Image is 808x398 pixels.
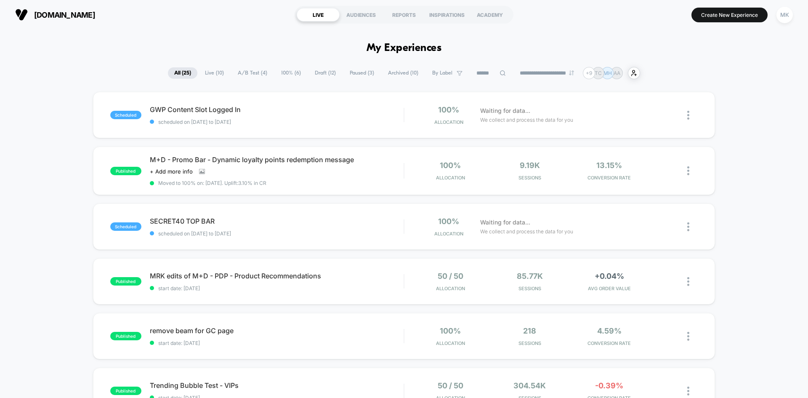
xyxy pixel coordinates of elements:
[436,175,465,181] span: Allocation
[571,340,647,346] span: CONVERSION RATE
[158,180,266,186] span: Moved to 100% on: [DATE] . Uplift: 3.10% in CR
[150,272,404,280] span: MRK edits of M+D - PDP - Product Recommendations
[687,387,689,395] img: close
[297,8,340,21] div: LIVE
[150,230,404,237] span: scheduled on [DATE] to [DATE]
[168,67,197,79] span: All ( 25 )
[425,8,468,21] div: INSPIRATIONS
[687,111,689,120] img: close
[110,111,141,119] span: scheduled
[367,42,442,54] h1: My Experiences
[520,161,540,170] span: 9.19k
[275,67,307,79] span: 100% ( 6 )
[434,231,463,237] span: Allocation
[691,8,768,22] button: Create New Experience
[150,285,404,291] span: start date: [DATE]
[436,286,465,291] span: Allocation
[776,7,793,23] div: MK
[110,277,141,286] span: published
[150,168,193,175] span: + Add more info
[436,340,465,346] span: Allocation
[34,11,95,19] span: [DOMAIN_NAME]
[492,340,568,346] span: Sessions
[480,106,530,115] span: Waiting for data...
[340,8,383,21] div: AUDIENCES
[468,8,511,21] div: ACADEMY
[13,8,98,21] button: [DOMAIN_NAME]
[110,167,141,175] span: published
[603,70,612,76] p: MH
[308,67,342,79] span: Draft ( 12 )
[492,286,568,291] span: Sessions
[513,381,546,390] span: 304.54k
[583,67,595,79] div: + 9
[595,70,602,76] p: TC
[231,67,274,79] span: A/B Test ( 4 )
[571,286,647,291] span: AVG ORDER VALUE
[571,175,647,181] span: CONVERSION RATE
[480,227,573,235] span: We collect and process the data for you
[150,155,404,164] span: M+D - Promo Bar - Dynamic loyalty points redemption message
[150,326,404,335] span: remove beam for GC page
[199,67,230,79] span: Live ( 10 )
[110,222,141,231] span: scheduled
[687,222,689,231] img: close
[343,67,380,79] span: Paused ( 3 )
[569,70,574,75] img: end
[440,326,461,335] span: 100%
[774,6,795,24] button: MK
[150,340,404,346] span: start date: [DATE]
[438,381,463,390] span: 50 / 50
[383,8,425,21] div: REPORTS
[595,381,623,390] span: -0.39%
[438,105,459,114] span: 100%
[150,217,404,225] span: SECRET40 TOP BAR
[523,326,536,335] span: 218
[434,119,463,125] span: Allocation
[492,175,568,181] span: Sessions
[480,116,573,124] span: We collect and process the data for you
[438,217,459,226] span: 100%
[687,277,689,286] img: close
[110,387,141,395] span: published
[596,161,622,170] span: 13.15%
[517,272,543,280] span: 85.77k
[595,272,624,280] span: +0.04%
[15,8,28,21] img: Visually logo
[150,105,404,114] span: GWP Content Slot Logged In
[597,326,622,335] span: 4.59%
[614,70,620,76] p: AA
[687,332,689,341] img: close
[150,381,404,390] span: Trending Bubble Test - VIPs
[687,166,689,175] img: close
[432,70,452,76] span: By Label
[438,272,463,280] span: 50 / 50
[440,161,461,170] span: 100%
[110,332,141,340] span: published
[150,119,404,125] span: scheduled on [DATE] to [DATE]
[382,67,425,79] span: Archived ( 10 )
[480,218,530,227] span: Waiting for data...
